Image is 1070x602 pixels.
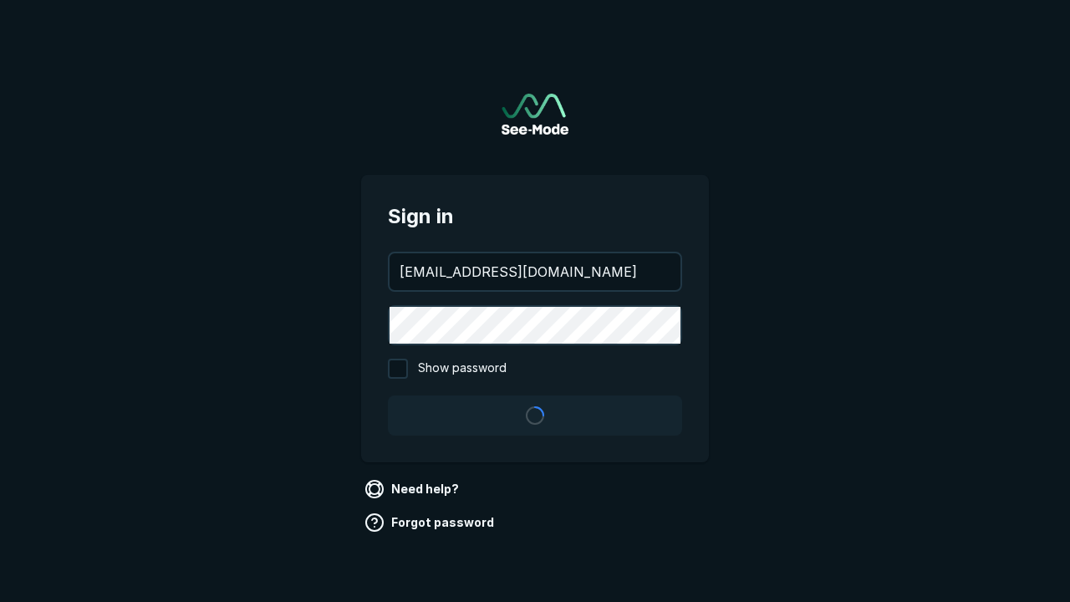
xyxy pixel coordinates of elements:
img: See-Mode Logo [502,94,568,135]
a: Go to sign in [502,94,568,135]
span: Show password [418,359,507,379]
span: Sign in [388,202,682,232]
a: Forgot password [361,509,501,536]
input: your@email.com [390,253,680,290]
a: Need help? [361,476,466,503]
